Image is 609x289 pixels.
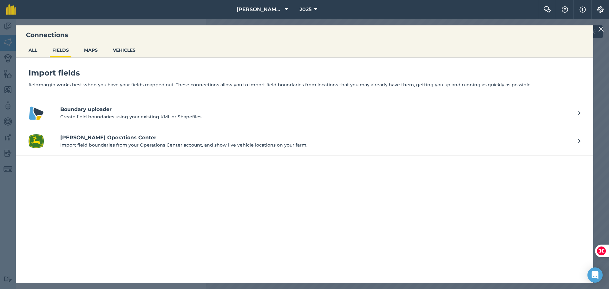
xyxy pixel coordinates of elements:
h3: Connections [16,30,593,39]
img: fieldmargin Logo [6,4,16,15]
a: Boundary uploader logoBoundary uploaderCreate field boundaries using your existing KML or Shapefi... [16,99,593,127]
h4: Boundary uploader [60,106,572,113]
p: fieldmargin works best when you have your fields mapped out. These connections allow you to impor... [29,81,580,88]
h4: Import fields [29,68,580,78]
button: FIELDS [50,44,71,56]
button: MAPS [82,44,100,56]
img: Boundary uploader logo [29,105,44,121]
div: Open Intercom Messenger [587,267,603,283]
p: Import field boundaries from your Operations Center account, and show live vehicle locations on y... [60,141,572,148]
span: [PERSON_NAME] [PERSON_NAME] Farms [237,6,282,13]
img: svg+xml;base64,PHN2ZyB4bWxucz0iaHR0cDovL3d3dy53My5vcmcvMjAwMC9zdmciIHdpZHRoPSIxNyIgaGVpZ2h0PSIxNy... [580,6,586,13]
img: Two speech bubbles overlapping with the left bubble in the forefront [543,6,551,13]
img: svg+xml;base64,PHN2ZyB4bWxucz0iaHR0cDovL3d3dy53My5vcmcvMjAwMC9zdmciIHdpZHRoPSIyMiIgaGVpZ2h0PSIzMC... [598,25,604,33]
span: 2025 [299,6,311,13]
p: Create field boundaries using your existing KML or Shapefiles. [60,113,572,120]
a: John Deere Operations Center logo[PERSON_NAME] Operations CenterImport field boundaries from your... [16,127,593,155]
button: ALL [26,44,40,56]
img: A question mark icon [561,6,569,13]
h4: [PERSON_NAME] Operations Center [60,134,572,141]
img: A cog icon [597,6,604,13]
img: John Deere Operations Center logo [29,134,44,149]
button: VEHICLES [110,44,138,56]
